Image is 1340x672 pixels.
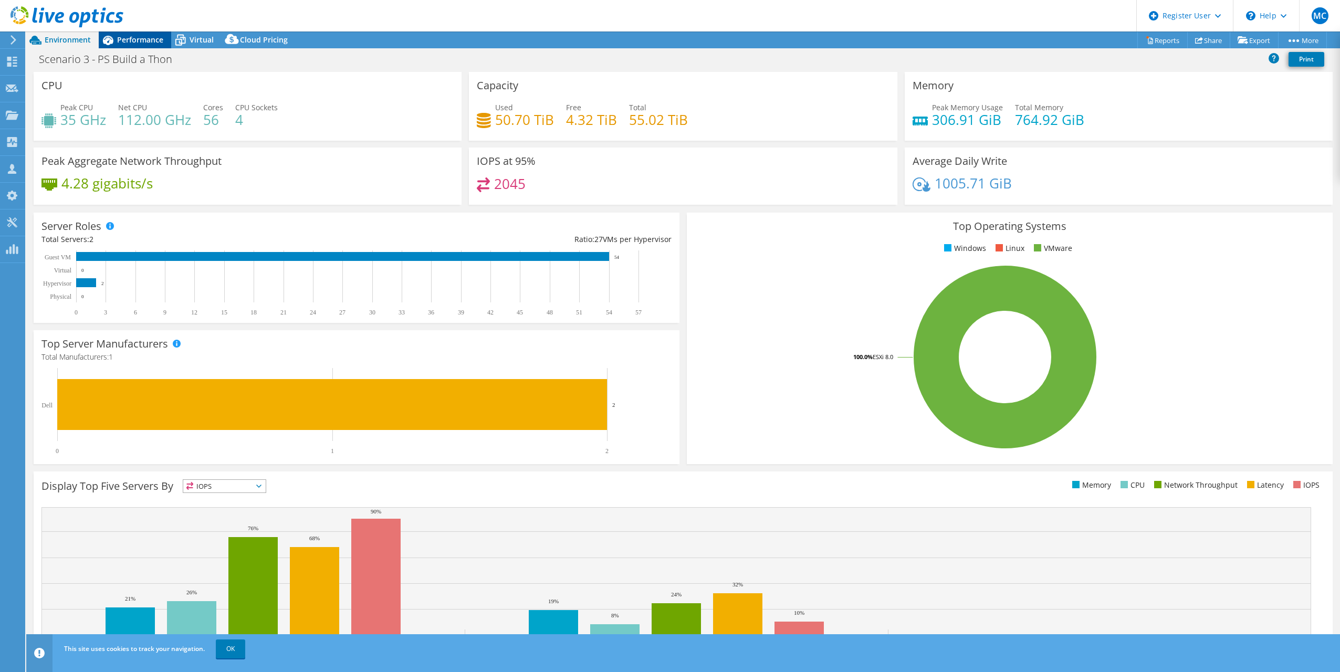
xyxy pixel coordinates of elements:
[43,280,71,287] text: Hypervisor
[635,309,642,316] text: 57
[1031,243,1072,254] li: VMware
[41,338,168,350] h3: Top Server Manufacturers
[517,309,523,316] text: 45
[1015,114,1084,125] h4: 764.92 GiB
[54,267,72,274] text: Virtual
[60,114,106,125] h4: 35 GHz
[163,309,166,316] text: 9
[629,114,688,125] h4: 55.02 TiB
[203,114,223,125] h4: 56
[186,589,197,595] text: 26%
[250,309,257,316] text: 18
[371,508,381,514] text: 90%
[614,255,620,260] text: 54
[594,234,603,244] span: 27
[547,309,553,316] text: 48
[605,447,609,455] text: 2
[458,309,464,316] text: 39
[64,644,205,653] span: This site uses cookies to track your navigation.
[629,102,646,112] span: Total
[1187,32,1230,48] a: Share
[1312,7,1328,24] span: MC
[235,114,278,125] h4: 4
[671,591,682,597] text: 24%
[576,309,582,316] text: 51
[101,281,104,286] text: 2
[732,581,743,587] text: 32%
[203,102,223,112] span: Cores
[216,639,245,658] a: OK
[566,114,617,125] h4: 4.32 TiB
[913,155,1007,167] h3: Average Daily Write
[235,102,278,112] span: CPU Sockets
[606,309,612,316] text: 54
[993,243,1024,254] li: Linux
[118,114,191,125] h4: 112.00 GHz
[611,612,619,618] text: 8%
[1246,11,1255,20] svg: \n
[125,595,135,602] text: 21%
[56,447,59,455] text: 0
[309,535,320,541] text: 68%
[935,177,1012,189] h4: 1005.71 GiB
[495,102,513,112] span: Used
[81,294,84,299] text: 0
[41,234,357,245] div: Total Servers:
[118,102,147,112] span: Net CPU
[61,177,153,189] h4: 4.28 gigabits/s
[913,80,954,91] h3: Memory
[1278,32,1327,48] a: More
[339,309,346,316] text: 27
[331,447,334,455] text: 1
[1015,102,1063,112] span: Total Memory
[60,102,93,112] span: Peak CPU
[310,309,316,316] text: 24
[477,80,518,91] h3: Capacity
[612,402,615,408] text: 2
[357,234,672,245] div: Ratio: VMs per Hypervisor
[75,309,78,316] text: 0
[853,353,873,361] tspan: 100.0%
[1151,479,1238,491] li: Network Throughput
[399,309,405,316] text: 33
[81,268,84,273] text: 0
[41,80,62,91] h3: CPU
[41,402,53,409] text: Dell
[369,309,375,316] text: 30
[45,35,91,45] span: Environment
[1118,479,1145,491] li: CPU
[191,309,197,316] text: 12
[41,155,222,167] h3: Peak Aggregate Network Throughput
[1070,479,1111,491] li: Memory
[117,35,163,45] span: Performance
[89,234,93,244] span: 2
[248,525,258,531] text: 76%
[240,35,288,45] span: Cloud Pricing
[932,102,1003,112] span: Peak Memory Usage
[1230,32,1279,48] a: Export
[221,309,227,316] text: 15
[1291,479,1320,491] li: IOPS
[695,220,1325,232] h3: Top Operating Systems
[873,353,893,361] tspan: ESXi 8.0
[494,178,526,190] h4: 2045
[190,35,214,45] span: Virtual
[941,243,986,254] li: Windows
[34,54,189,65] h1: Scenario 3 - PS Build a Thon
[280,309,287,316] text: 21
[495,114,554,125] h4: 50.70 TiB
[487,309,494,316] text: 42
[50,293,71,300] text: Physical
[45,254,71,261] text: Guest VM
[1289,52,1324,67] a: Print
[183,480,266,492] span: IOPS
[932,114,1003,125] h4: 306.91 GiB
[794,610,804,616] text: 10%
[566,102,581,112] span: Free
[134,309,137,316] text: 6
[428,309,434,316] text: 36
[1244,479,1284,491] li: Latency
[1137,32,1188,48] a: Reports
[41,351,672,363] h4: Total Manufacturers:
[104,309,107,316] text: 3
